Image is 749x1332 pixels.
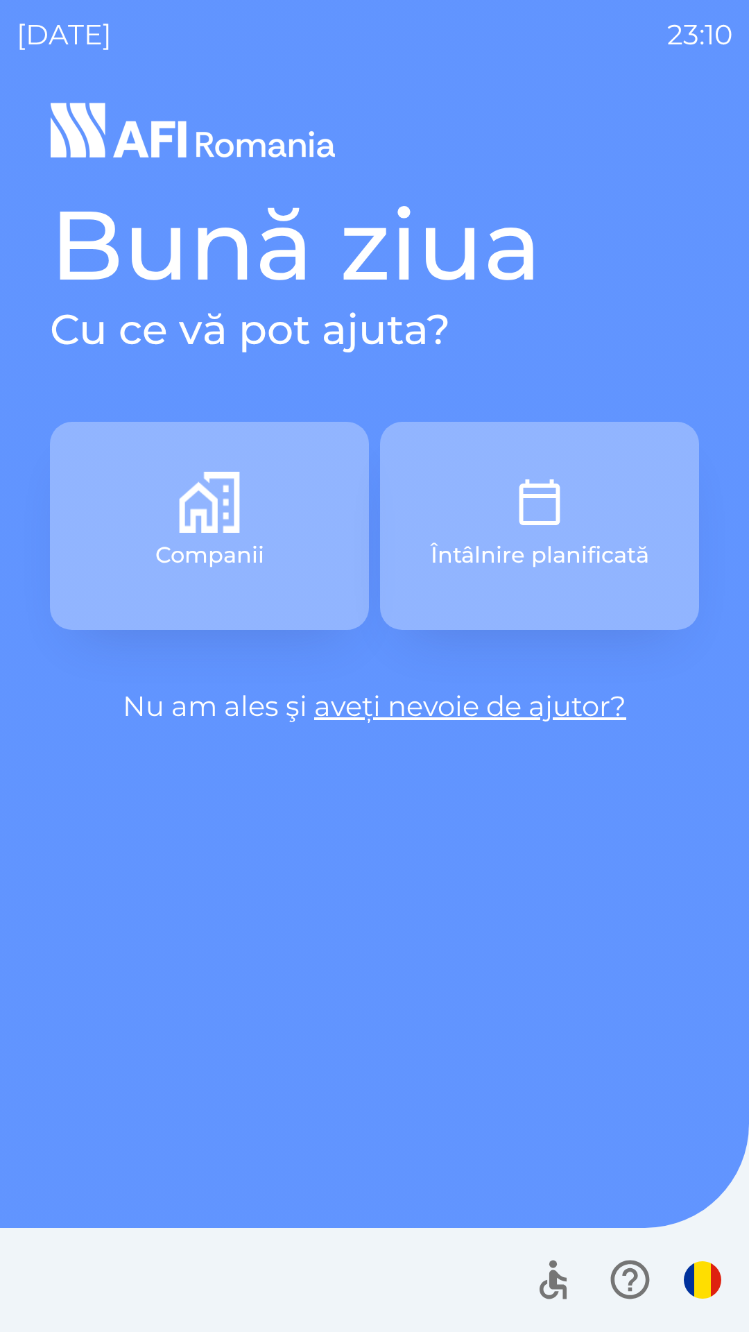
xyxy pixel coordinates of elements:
[684,1261,721,1299] img: ro flag
[314,689,626,723] a: aveți nevoie de ajutor?
[155,538,264,572] p: Companii
[50,304,699,355] h2: Cu ce vă pot ajuta?
[50,186,699,304] h1: Bună ziua
[431,538,649,572] p: Întâlnire planificată
[50,97,699,164] img: Logo
[50,685,699,727] p: Nu am ales şi
[50,422,369,630] button: Companii
[17,14,112,55] p: [DATE]
[509,472,570,533] img: 91d325ef-26b3-4739-9733-70a8ac0e35c7.png
[380,422,699,630] button: Întâlnire planificată
[179,472,240,533] img: b9f982fa-e31d-4f99-8b4a-6499fa97f7a5.png
[667,14,732,55] p: 23:10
